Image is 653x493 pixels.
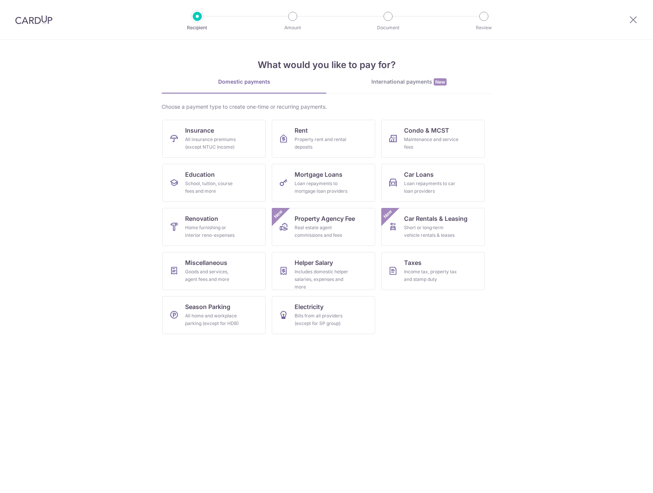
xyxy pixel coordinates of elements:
span: Insurance [185,126,214,135]
span: New [272,208,285,220]
span: Property Agency Fee [295,214,355,223]
a: InsuranceAll insurance premiums (except NTUC Income) [162,120,266,158]
p: Recipient [169,24,225,32]
span: Taxes [404,258,422,267]
a: RenovationHome furnishing or interior reno-expenses [162,208,266,246]
span: New [382,208,394,220]
div: All insurance premiums (except NTUC Income) [185,136,240,151]
a: Helper SalaryIncludes domestic helper salaries, expenses and more [272,252,375,290]
a: Car Rentals & LeasingShort or long‑term vehicle rentals & leasesNew [381,208,485,246]
div: Domestic payments [162,78,326,86]
span: Miscellaneous [185,258,227,267]
img: CardUp [15,15,52,24]
span: Rent [295,126,308,135]
p: Document [360,24,416,32]
div: Income tax, property tax and stamp duty [404,268,459,283]
h4: What would you like to pay for? [162,58,491,72]
span: Electricity [295,302,323,311]
span: Helper Salary [295,258,333,267]
a: ElectricityBills from all providers (except for SP group) [272,296,375,334]
a: Condo & MCSTMaintenance and service fees [381,120,485,158]
div: Loan repayments to car loan providers [404,180,459,195]
a: Property Agency FeeReal estate agent commissions and feesNew [272,208,375,246]
div: Property rent and rental deposits [295,136,349,151]
p: Review [456,24,512,32]
a: Car LoansLoan repayments to car loan providers [381,164,485,202]
div: Loan repayments to mortgage loan providers [295,180,349,195]
span: New [434,78,447,86]
div: International payments [326,78,491,86]
p: Amount [265,24,321,32]
div: Real estate agent commissions and fees [295,224,349,239]
span: Car Loans [404,170,434,179]
a: MiscellaneousGoods and services, agent fees and more [162,252,266,290]
a: EducationSchool, tuition, course fees and more [162,164,266,202]
div: Goods and services, agent fees and more [185,268,240,283]
span: Condo & MCST [404,126,449,135]
div: Home furnishing or interior reno-expenses [185,224,240,239]
div: Short or long‑term vehicle rentals & leases [404,224,459,239]
span: Education [185,170,215,179]
a: Season ParkingAll home and workplace parking (except for HDB) [162,296,266,334]
div: Maintenance and service fees [404,136,459,151]
span: Mortgage Loans [295,170,342,179]
div: All home and workplace parking (except for HDB) [185,312,240,327]
div: School, tuition, course fees and more [185,180,240,195]
div: Includes domestic helper salaries, expenses and more [295,268,349,291]
div: Choose a payment type to create one-time or recurring payments. [162,103,491,111]
a: TaxesIncome tax, property tax and stamp duty [381,252,485,290]
a: RentProperty rent and rental deposits [272,120,375,158]
span: Season Parking [185,302,230,311]
a: Mortgage LoansLoan repayments to mortgage loan providers [272,164,375,202]
span: Renovation [185,214,218,223]
div: Bills from all providers (except for SP group) [295,312,349,327]
span: Car Rentals & Leasing [404,214,468,223]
